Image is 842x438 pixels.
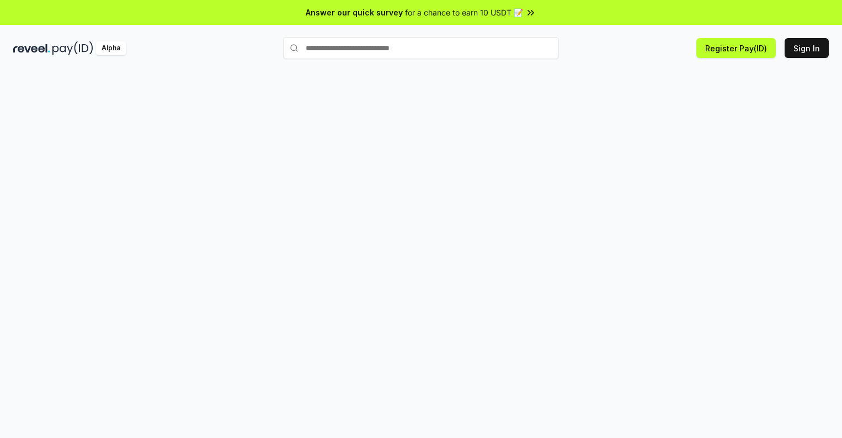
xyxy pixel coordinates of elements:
[405,7,523,18] span: for a chance to earn 10 USDT 📝
[306,7,403,18] span: Answer our quick survey
[52,41,93,55] img: pay_id
[696,38,776,58] button: Register Pay(ID)
[95,41,126,55] div: Alpha
[13,41,50,55] img: reveel_dark
[785,38,829,58] button: Sign In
